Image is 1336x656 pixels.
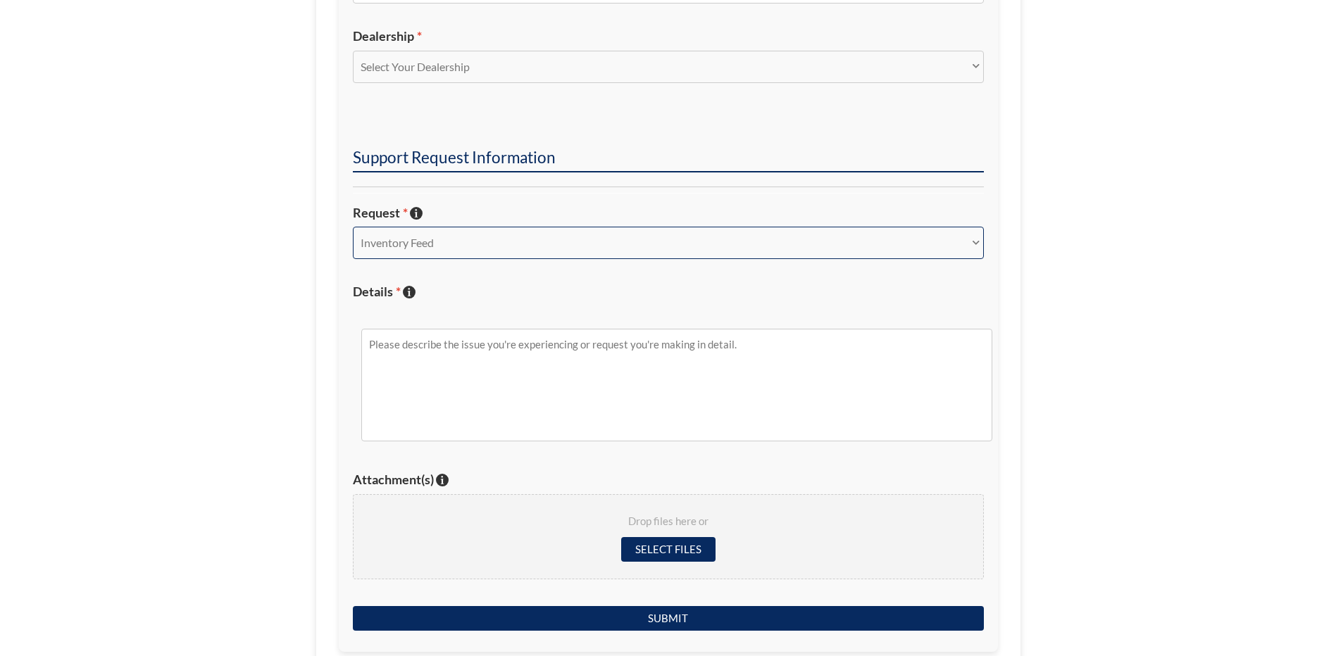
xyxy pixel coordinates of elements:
[370,512,966,531] span: Drop files here or
[353,606,984,631] input: Submit
[353,284,401,299] span: Details
[353,147,984,172] h2: Support Request Information
[353,28,984,44] label: Dealership
[353,205,408,220] span: Request
[353,472,434,487] span: Attachment(s)
[621,537,716,562] input: Select files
